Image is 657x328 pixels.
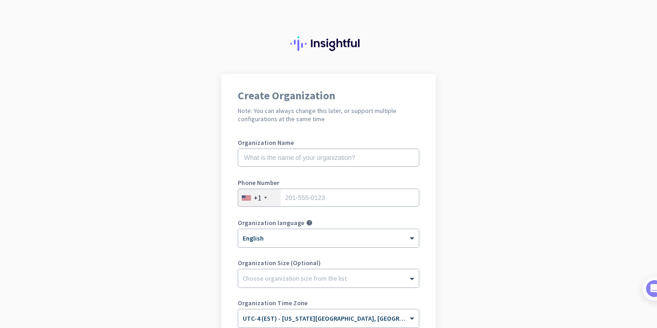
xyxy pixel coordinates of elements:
input: 201-555-0123 [238,189,419,207]
label: Phone Number [238,179,419,186]
h1: Create Organization [238,90,419,101]
label: Organization Time Zone [238,300,419,306]
label: Organization language [238,220,304,226]
h2: Note: You can always change this later, or support multiple configurations at the same time [238,107,419,123]
div: +1 [254,193,261,202]
input: What is the name of your organization? [238,149,419,167]
img: Insightful [290,36,367,51]
i: help [306,220,313,226]
label: Organization Name [238,139,419,146]
label: Organization Size (Optional) [238,260,419,266]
